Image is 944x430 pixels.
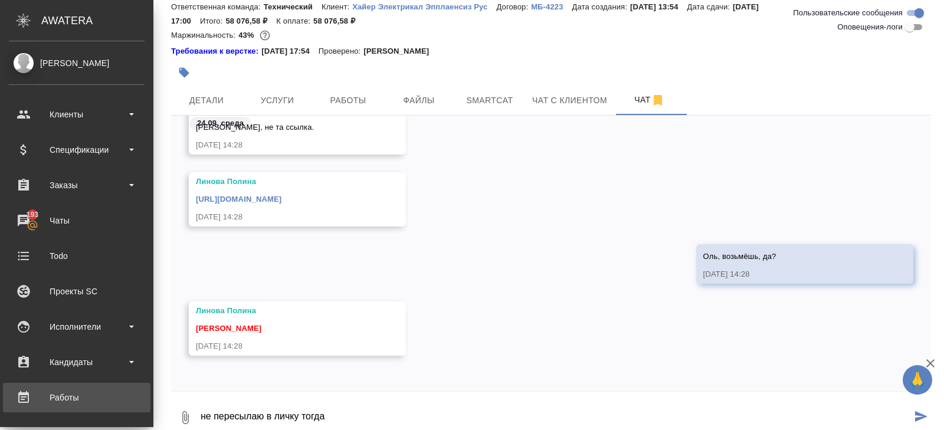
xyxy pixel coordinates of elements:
span: Оповещения-логи [837,21,903,33]
button: Добавить тэг [171,60,197,86]
span: Smartcat [461,93,518,108]
span: 🙏 [907,367,927,392]
p: Ответственная команда: [171,2,264,11]
span: Пользовательские сообщения [793,7,903,19]
span: [PERSON_NAME] [196,324,261,333]
p: Клиент: [322,2,352,11]
p: МБ-4223 [531,2,572,11]
div: Линова Полина [196,176,365,188]
a: Проекты SC [3,277,150,306]
p: Хайер Электрикал Эпплаенсиз Рус [352,2,496,11]
p: Дата сдачи: [687,2,733,11]
p: К оплате: [276,17,313,25]
div: Проекты SC [9,283,145,300]
div: [PERSON_NAME] [9,57,145,70]
p: 24.09, среда [197,117,244,129]
p: 43% [238,31,257,40]
a: 193Чаты [3,206,150,235]
p: [PERSON_NAME] [363,45,438,57]
span: Работы [320,93,376,108]
div: Заказы [9,176,145,194]
div: Линова Полина [196,305,365,317]
p: Технический [264,2,322,11]
button: 27596.58 RUB; [257,28,273,43]
span: 193 [19,209,46,221]
span: Оль, возьмёшь, да? [703,252,776,261]
button: 🙏 [903,365,932,395]
p: Итого: [200,17,225,25]
span: Файлы [391,93,447,108]
svg: Отписаться [651,93,665,107]
p: Дата создания: [572,2,630,11]
div: [DATE] 14:28 [196,139,365,151]
div: [DATE] 14:28 [703,268,872,280]
div: Todo [9,247,145,265]
div: AWATERA [41,9,153,32]
a: Todo [3,241,150,271]
p: Договор: [496,2,531,11]
a: [URL][DOMAIN_NAME] [196,195,281,203]
a: Работы [3,383,150,412]
div: Чаты [9,212,145,229]
p: Маржинальность: [171,31,238,40]
p: 58 076,58 ₽ [225,17,276,25]
p: [DATE] 17:54 [261,45,319,57]
p: [DATE] 13:54 [630,2,687,11]
div: Спецификации [9,141,145,159]
a: МБ-4223 [531,1,572,11]
p: 58 076,58 ₽ [313,17,364,25]
div: [DATE] 14:28 [196,340,365,352]
div: Кандидаты [9,353,145,371]
span: Чат [621,93,678,107]
span: Услуги [249,93,306,108]
div: Клиенты [9,106,145,123]
div: Исполнители [9,318,145,336]
p: Проверено: [319,45,364,57]
a: Хайер Электрикал Эпплаенсиз Рус [352,1,496,11]
div: Работы [9,389,145,406]
span: Чат с клиентом [532,93,607,108]
span: Детали [178,93,235,108]
a: Требования к верстке: [171,45,261,57]
div: [DATE] 14:28 [196,211,365,223]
